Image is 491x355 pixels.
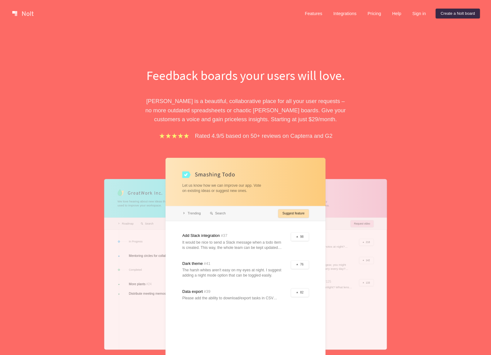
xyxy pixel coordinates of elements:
a: Sign in [407,9,431,18]
img: stars.b067e34983.png [158,132,190,139]
p: [PERSON_NAME] is a beautiful, collaborative place for all your user requests – no more outdated s... [139,97,352,124]
a: Features [300,9,327,18]
a: Create a Nolt board [436,9,480,18]
a: Integrations [328,9,361,18]
a: Pricing [363,9,386,18]
p: Rated 4.9/5 based on 50+ reviews on Capterra and G2 [195,131,333,140]
h1: Feedback boards your users will love. [139,66,352,84]
a: Help [387,9,406,18]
